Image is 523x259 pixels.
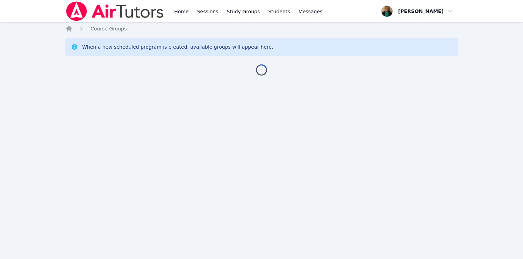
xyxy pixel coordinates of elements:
[82,43,273,50] div: When a new scheduled program is created, available groups will appear here.
[91,25,127,32] a: Course Groups
[91,26,127,31] span: Course Groups
[65,25,458,32] nav: Breadcrumb
[299,8,323,15] span: Messages
[65,1,164,21] img: Air Tutors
